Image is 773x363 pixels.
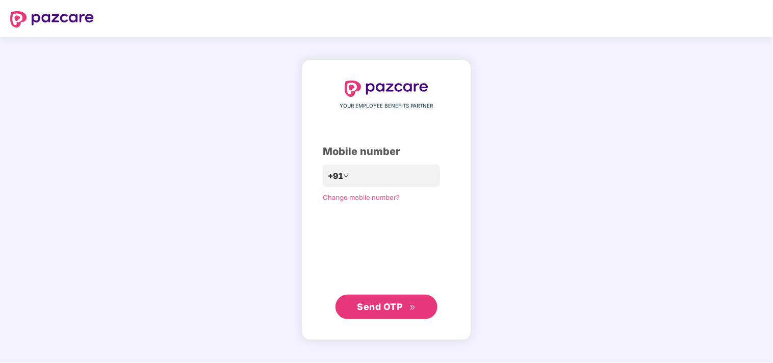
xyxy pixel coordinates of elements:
[10,11,94,28] img: logo
[409,304,416,311] span: double-right
[336,295,437,319] button: Send OTPdouble-right
[345,81,428,97] img: logo
[357,301,403,312] span: Send OTP
[343,173,349,179] span: down
[323,144,450,160] div: Mobile number
[340,102,433,110] span: YOUR EMPLOYEE BENEFITS PARTNER
[328,170,343,183] span: +91
[323,193,400,201] a: Change mobile number?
